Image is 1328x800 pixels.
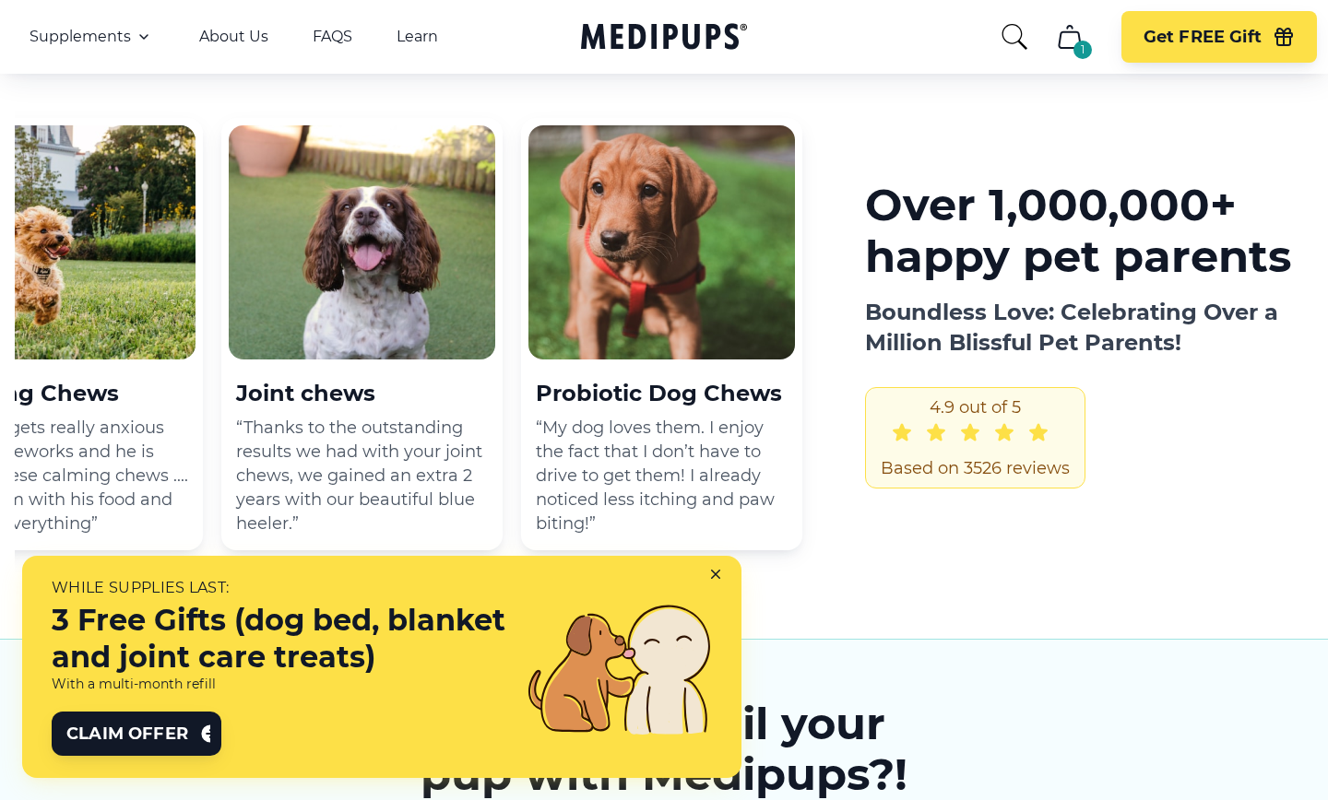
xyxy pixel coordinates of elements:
h2: Over 1,000,000+ happy pet parents [865,180,1313,281]
button: cart [1048,15,1092,59]
h6: 4.9 out of 5 [881,395,1070,419]
h4: Joint chews [229,378,495,408]
p: “Thanks to the outstanding results we had with your joint chews, we gained an extra 2 years with ... [229,408,495,543]
p: “My dog loves them. I enjoy the fact that I don’t have to drive to get them! I already noticed le... [528,408,795,543]
h4: Probiotic Dog Chews [528,378,795,408]
button: Supplements [30,26,155,48]
img: Joint chews [229,125,495,359]
span: Claim Offer [66,723,188,745]
button: Claim Offer [52,712,221,756]
a: FAQS [313,28,352,46]
h3: Boundless Love: Celebrating Over a Million Blissful Pet Parents! [865,297,1313,358]
span: Supplements [30,28,131,46]
h5: While supplies last: [52,578,505,598]
button: search [1000,22,1029,52]
a: Medipups [581,19,747,57]
h3: 3 Free Gifts (dog bed, blanket and joint care treats) [52,602,505,676]
img: Probiotic Dog Chews [528,125,795,359]
span: Get FREE Gift [1144,27,1262,48]
div: 1 [1073,41,1092,59]
button: Get FREE Gift [1121,11,1317,63]
h6: Based on 3526 reviews [881,456,1070,480]
a: About Us [199,28,268,46]
h6: With a multi-month refill [52,676,505,693]
a: Learn [397,28,438,46]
